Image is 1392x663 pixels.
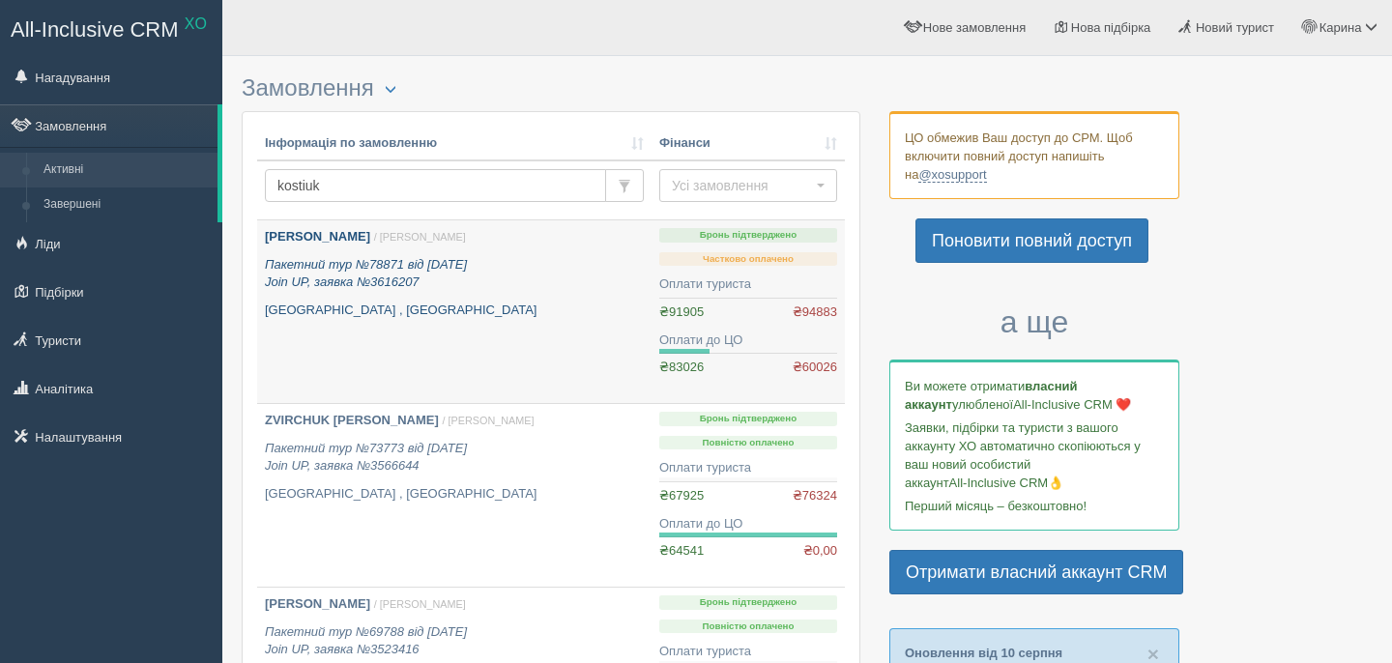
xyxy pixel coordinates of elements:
[803,542,837,561] span: ₴0,00
[265,413,439,427] b: ZVIRCHUK [PERSON_NAME]
[257,220,652,403] a: [PERSON_NAME] / [PERSON_NAME] Пакетний тур №78871 від [DATE]Join UP, заявка №3616207 [GEOGRAPHIC_...
[949,476,1064,490] span: All-Inclusive CRM👌
[374,231,466,243] span: / [PERSON_NAME]
[659,331,837,350] div: Оплати до ЦО
[265,134,644,153] a: Інформація по замовленню
[265,302,644,320] p: [GEOGRAPHIC_DATA] , [GEOGRAPHIC_DATA]
[659,488,704,503] span: ₴67925
[889,305,1179,339] h3: а ще
[185,15,207,32] sup: XO
[35,153,217,187] a: Активні
[889,111,1179,199] div: ЦО обмежив Ваш доступ до СРМ. Щоб включити повний доступ напишіть на
[905,646,1062,660] a: Оновлення від 10 серпня
[793,303,837,322] span: ₴94883
[659,275,837,294] div: Оплати туриста
[659,515,837,533] div: Оплати до ЦО
[793,487,837,505] span: ₴76324
[915,218,1148,263] a: Поновити повний доступ
[793,359,837,377] span: ₴60026
[659,169,837,202] button: Усі замовлення
[1071,20,1151,35] span: Нова підбірка
[918,167,986,183] a: @xosupport
[257,404,652,587] a: ZVIRCHUK [PERSON_NAME] / [PERSON_NAME] Пакетний тур №73773 від [DATE]Join UP, заявка №3566644 [GE...
[242,75,860,101] h3: Замовлення
[905,377,1164,414] p: Ви можете отримати улюбленої
[442,415,534,426] span: / [PERSON_NAME]
[1013,397,1131,412] span: All-Inclusive CRM ❤️
[905,379,1078,412] b: власний аккаунт
[659,543,704,558] span: ₴64541
[659,412,837,426] p: Бронь підтверджено
[659,228,837,243] p: Бронь підтверджено
[11,17,179,42] span: All-Inclusive CRM
[1319,20,1362,35] span: Карина
[374,598,466,610] span: / [PERSON_NAME]
[659,643,837,661] div: Оплати туриста
[889,550,1183,594] a: Отримати власний аккаунт CRM
[265,229,370,244] b: [PERSON_NAME]
[1,1,221,54] a: All-Inclusive CRM XO
[659,459,837,477] div: Оплати туриста
[265,441,467,474] i: Пакетний тур №73773 від [DATE] Join UP, заявка №3566644
[659,436,837,450] p: Повністю оплачено
[265,485,644,504] p: [GEOGRAPHIC_DATA] , [GEOGRAPHIC_DATA]
[1196,20,1274,35] span: Новий турист
[905,418,1164,492] p: Заявки, підбірки та туристи з вашого аккаунту ХО автоматично скопіюються у ваш новий особистий ак...
[35,187,217,222] a: Завершені
[923,20,1026,35] span: Нове замовлення
[905,497,1164,515] p: Перший місяць – безкоштовно!
[265,257,467,290] i: Пакетний тур №78871 від [DATE] Join UP, заявка №3616207
[265,169,606,202] input: Пошук за номером замовлення, ПІБ або паспортом туриста
[265,596,370,611] b: [PERSON_NAME]
[659,360,704,374] span: ₴83026
[659,252,837,267] p: Частково оплачено
[659,304,704,319] span: ₴91905
[659,595,837,610] p: Бронь підтверджено
[659,620,837,634] p: Повністю оплачено
[672,176,812,195] span: Усі замовлення
[265,624,467,657] i: Пакетний тур №69788 від [DATE] Join UP, заявка №3523416
[659,134,837,153] a: Фінанси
